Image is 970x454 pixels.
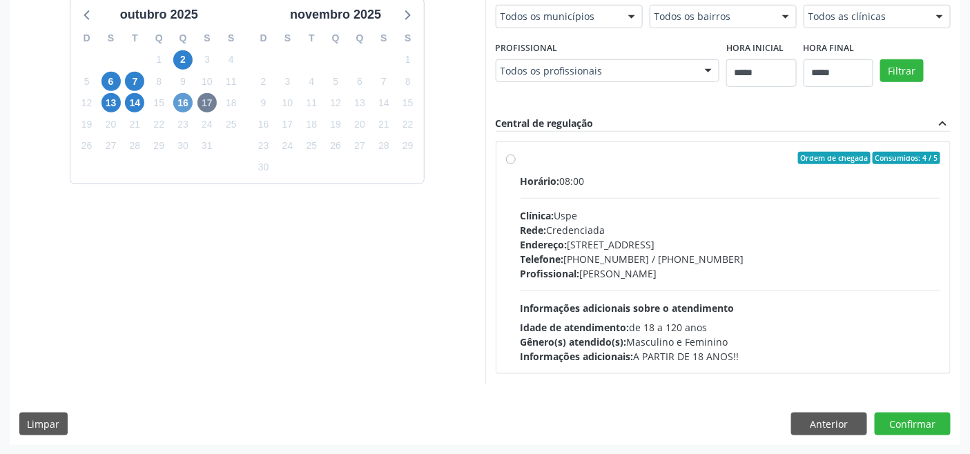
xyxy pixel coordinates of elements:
span: quinta-feira, 9 de outubro de 2025 [173,72,193,91]
span: domingo, 12 de outubro de 2025 [77,93,97,112]
label: Hora inicial [726,38,784,59]
div: D [251,28,275,49]
span: sábado, 1 de novembro de 2025 [398,50,418,70]
span: sábado, 11 de outubro de 2025 [222,72,241,91]
span: domingo, 5 de outubro de 2025 [77,72,97,91]
button: Limpar [19,413,68,436]
div: S [99,28,123,49]
span: terça-feira, 21 de outubro de 2025 [125,115,144,135]
button: Confirmar [875,413,951,436]
div: Central de regulação [496,116,594,131]
span: Rede: [521,224,547,237]
div: outubro 2025 [115,6,204,24]
label: Hora final [804,38,855,59]
span: terça-feira, 18 de novembro de 2025 [302,115,321,135]
div: D [75,28,99,49]
span: quinta-feira, 6 de novembro de 2025 [350,72,369,91]
span: Ordem de chegada [798,152,871,164]
span: segunda-feira, 13 de outubro de 2025 [101,93,121,112]
span: sexta-feira, 17 de outubro de 2025 [197,93,217,112]
span: Informações adicionais: [521,350,634,363]
span: segunda-feira, 17 de novembro de 2025 [278,115,298,135]
span: segunda-feira, 6 de outubro de 2025 [101,72,121,91]
span: segunda-feira, 27 de outubro de 2025 [101,137,121,156]
span: quinta-feira, 23 de outubro de 2025 [173,115,193,135]
span: sexta-feira, 7 de novembro de 2025 [374,72,394,91]
span: domingo, 9 de novembro de 2025 [254,93,273,112]
span: Todos os bairros [654,10,768,23]
span: terça-feira, 11 de novembro de 2025 [302,93,321,112]
div: S [219,28,243,49]
div: Credenciada [521,223,941,237]
span: quinta-feira, 27 de novembro de 2025 [350,137,369,156]
span: sexta-feira, 31 de outubro de 2025 [197,137,217,156]
div: S [195,28,220,49]
span: sexta-feira, 10 de outubro de 2025 [197,72,217,91]
span: sábado, 18 de outubro de 2025 [222,93,241,112]
span: quinta-feira, 2 de outubro de 2025 [173,50,193,70]
span: quinta-feira, 20 de novembro de 2025 [350,115,369,135]
span: quarta-feira, 5 de novembro de 2025 [326,72,345,91]
span: quinta-feira, 13 de novembro de 2025 [350,93,369,112]
span: sábado, 15 de novembro de 2025 [398,93,418,112]
div: 08:00 [521,174,941,188]
span: terça-feira, 25 de novembro de 2025 [302,137,321,156]
span: quarta-feira, 29 de outubro de 2025 [149,137,168,156]
span: sábado, 8 de novembro de 2025 [398,72,418,91]
span: domingo, 16 de novembro de 2025 [254,115,273,135]
div: Masculino e Feminino [521,335,941,349]
div: Q [348,28,372,49]
span: Todos os municípios [501,10,614,23]
span: terça-feira, 4 de novembro de 2025 [302,72,321,91]
label: Profissional [496,38,558,59]
span: segunda-feira, 3 de novembro de 2025 [278,72,298,91]
span: domingo, 26 de outubro de 2025 [77,137,97,156]
div: Q [324,28,348,49]
span: sexta-feira, 21 de novembro de 2025 [374,115,394,135]
span: sábado, 4 de outubro de 2025 [222,50,241,70]
span: Consumidos: 4 / 5 [873,152,940,164]
span: sexta-feira, 14 de novembro de 2025 [374,93,394,112]
span: quinta-feira, 30 de outubro de 2025 [173,137,193,156]
button: Anterior [791,413,867,436]
span: terça-feira, 7 de outubro de 2025 [125,72,144,91]
span: Todos os profissionais [501,64,692,78]
span: segunda-feira, 20 de outubro de 2025 [101,115,121,135]
span: sábado, 29 de novembro de 2025 [398,137,418,156]
span: Todos as clínicas [808,10,922,23]
span: Horário: [521,175,560,188]
div: T [300,28,324,49]
span: quarta-feira, 22 de outubro de 2025 [149,115,168,135]
span: domingo, 2 de novembro de 2025 [254,72,273,91]
div: S [396,28,420,49]
button: Filtrar [880,59,924,83]
span: domingo, 23 de novembro de 2025 [254,137,273,156]
span: quarta-feira, 8 de outubro de 2025 [149,72,168,91]
div: T [123,28,147,49]
span: terça-feira, 28 de outubro de 2025 [125,137,144,156]
div: Q [171,28,195,49]
div: novembro 2025 [284,6,387,24]
div: S [372,28,396,49]
span: sexta-feira, 28 de novembro de 2025 [374,137,394,156]
span: segunda-feira, 24 de novembro de 2025 [278,137,298,156]
span: terça-feira, 14 de outubro de 2025 [125,93,144,112]
div: [PERSON_NAME] [521,266,941,281]
span: quinta-feira, 16 de outubro de 2025 [173,93,193,112]
span: Telefone: [521,253,564,266]
div: Uspe [521,208,941,223]
span: Endereço: [521,238,568,251]
span: Idade de atendimento: [521,321,630,334]
span: sábado, 25 de outubro de 2025 [222,115,241,135]
span: quarta-feira, 19 de novembro de 2025 [326,115,345,135]
span: segunda-feira, 10 de novembro de 2025 [278,93,298,112]
span: Clínica: [521,209,554,222]
span: Gênero(s) atendido(s): [521,335,627,348]
div: A PARTIR DE 18 ANOS!! [521,349,941,364]
span: Informações adicionais sobre o atendimento [521,302,735,315]
div: Q [147,28,171,49]
i: expand_less [935,116,951,131]
div: de 18 a 120 anos [521,320,941,335]
span: sábado, 22 de novembro de 2025 [398,115,418,135]
span: domingo, 19 de outubro de 2025 [77,115,97,135]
